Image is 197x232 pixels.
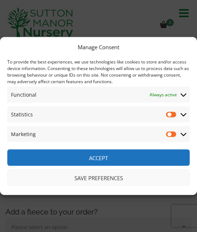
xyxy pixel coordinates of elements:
[150,90,177,99] span: Always active
[7,170,190,186] button: Save preferences
[11,130,36,139] span: Marketing
[11,90,36,99] span: Functional
[7,150,190,166] button: Accept
[11,110,33,119] span: Statistics
[7,107,190,123] summary: Statistics
[7,59,190,85] div: To provide the best experiences, we use technologies like cookies to store and/or access device i...
[78,43,119,51] div: Manage Consent
[7,87,190,103] summary: Functional Always active
[7,126,190,142] summary: Marketing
